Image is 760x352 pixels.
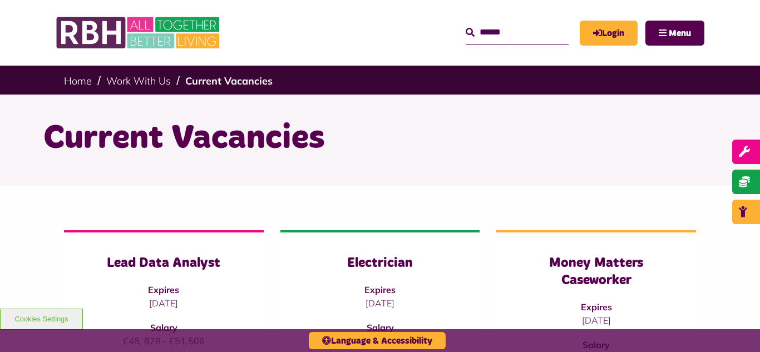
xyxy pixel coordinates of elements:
[645,21,704,46] button: Navigation
[669,29,691,38] span: Menu
[519,255,674,289] h3: Money Matters Caseworker
[580,21,638,46] a: MyRBH
[303,296,458,310] p: [DATE]
[43,117,717,160] h1: Current Vacancies
[106,75,171,87] a: Work With Us
[466,21,569,44] input: Search
[150,322,177,333] strong: Salary
[86,296,241,310] p: [DATE]
[56,11,223,54] img: RBH
[364,284,396,295] strong: Expires
[581,301,612,313] strong: Expires
[367,322,394,333] strong: Salary
[148,284,179,295] strong: Expires
[303,255,458,272] h3: Electrician
[86,255,241,272] h3: Lead Data Analyst
[309,332,446,349] button: Language & Accessibility
[519,314,674,327] p: [DATE]
[185,75,273,87] a: Current Vacancies
[64,75,92,87] a: Home
[710,302,760,352] iframe: Netcall Web Assistant for live chat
